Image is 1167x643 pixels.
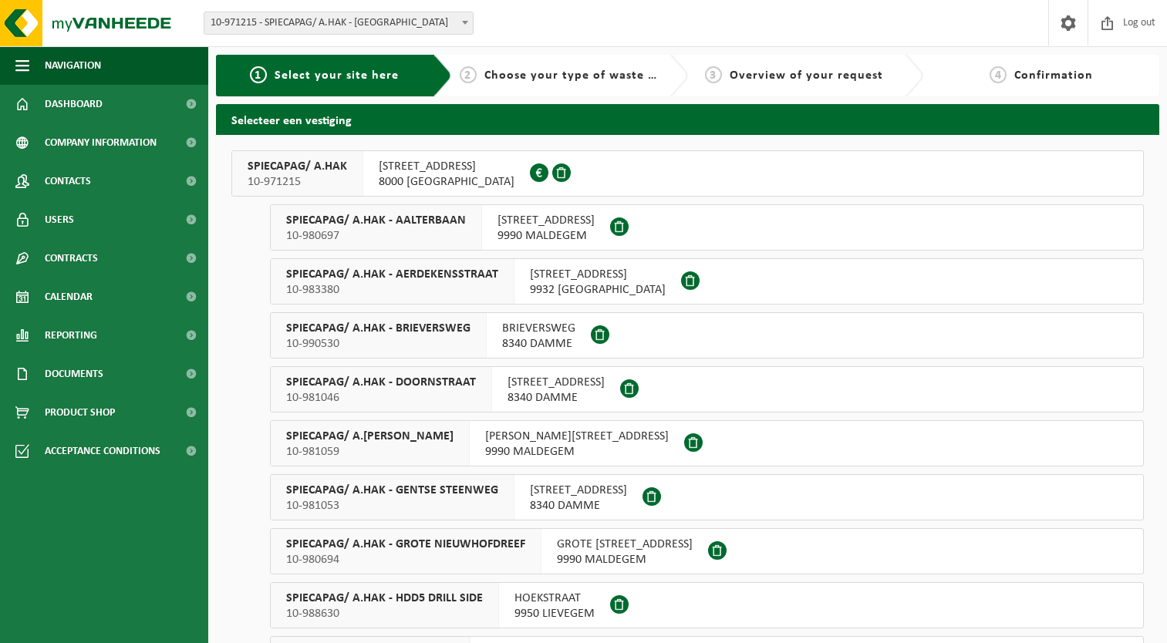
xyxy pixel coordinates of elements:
[514,591,595,606] span: HOEKSTRAAT
[286,336,471,352] span: 10-990530
[530,483,627,498] span: [STREET_ADDRESS]
[286,552,525,567] span: 10-980694
[204,12,474,35] span: 10-971215 - SPIECAPAG/ A.HAK - BRUGGE
[286,375,476,390] span: SPIECAPAG/ A.HAK - DOORNSTRAAT
[45,278,93,316] span: Calendar
[270,258,1144,305] button: SPIECAPAG/ A.HAK - AERDEKENSSTRAAT 10-983380 [STREET_ADDRESS]9932 [GEOGRAPHIC_DATA]
[497,228,595,244] span: 9990 MALDEGEM
[502,321,575,336] span: BRIEVERSWEG
[45,162,91,200] span: Contacts
[270,366,1144,412] button: SPIECAPAG/ A.HAK - DOORNSTRAAT 10-981046 [STREET_ADDRESS]8340 DAMME
[248,159,347,174] span: SPIECAPAG/ A.HAK
[286,444,454,460] span: 10-981059
[286,213,466,228] span: SPIECAPAG/ A.HAK - AALTERBAAN
[557,552,693,567] span: 9990 MALDEGEM
[286,282,498,298] span: 10-983380
[530,498,627,513] span: 8340 DAMME
[508,390,605,406] span: 8340 DAMME
[286,267,498,282] span: SPIECAPAG/ A.HAK - AERDEKENSSTRAAT
[460,66,477,83] span: 2
[270,312,1144,359] button: SPIECAPAG/ A.HAK - BRIEVERSWEG 10-990530 BRIEVERSWEG8340 DAMME
[379,174,514,190] span: 8000 [GEOGRAPHIC_DATA]
[497,213,595,228] span: [STREET_ADDRESS]
[990,66,1007,83] span: 4
[286,390,476,406] span: 10-981046
[379,159,514,174] span: [STREET_ADDRESS]
[286,498,498,513] span: 10-981053
[286,483,498,498] span: SPIECAPAG/ A.HAK - GENTSE STEENWEG
[248,174,347,190] span: 10-971215
[45,46,101,85] span: Navigation
[231,150,1144,197] button: SPIECAPAG/ A.HAK 10-971215 [STREET_ADDRESS]8000 [GEOGRAPHIC_DATA]
[514,606,595,621] span: 9950 LIEVEGEM
[286,429,454,444] span: SPIECAPAG/ A.[PERSON_NAME]
[286,321,471,336] span: SPIECAPAG/ A.HAK - BRIEVERSWEG
[557,537,693,552] span: GROTE [STREET_ADDRESS]
[45,123,157,162] span: Company information
[705,66,722,83] span: 3
[286,228,466,244] span: 10-980697
[45,316,97,355] span: Reporting
[286,606,483,621] span: 10-988630
[45,393,115,432] span: Product Shop
[45,200,74,239] span: Users
[45,239,98,278] span: Contracts
[485,429,669,444] span: [PERSON_NAME][STREET_ADDRESS]
[530,282,666,298] span: 9932 [GEOGRAPHIC_DATA]
[270,528,1144,574] button: SPIECAPAG/ A.HAK - GROTE NIEUWHOFDREEF 10-980694 GROTE [STREET_ADDRESS]9990 MALDEGEM
[204,12,473,34] span: 10-971215 - SPIECAPAG/ A.HAK - BRUGGE
[484,69,728,82] span: Choose your type of waste and recipient
[270,474,1144,520] button: SPIECAPAG/ A.HAK - GENTSE STEENWEG 10-981053 [STREET_ADDRESS]8340 DAMME
[530,267,666,282] span: [STREET_ADDRESS]
[270,582,1144,628] button: SPIECAPAG/ A.HAK - HDD5 DRILL SIDE 10-988630 HOEKSTRAAT9950 LIEVEGEM
[508,375,605,390] span: [STREET_ADDRESS]
[45,355,103,393] span: Documents
[275,69,399,82] span: Select your site here
[216,104,1159,134] h2: Selecteer een vestiging
[270,204,1144,251] button: SPIECAPAG/ A.HAK - AALTERBAAN 10-980697 [STREET_ADDRESS]9990 MALDEGEM
[485,444,669,460] span: 9990 MALDEGEM
[286,591,483,606] span: SPIECAPAG/ A.HAK - HDD5 DRILL SIDE
[286,537,525,552] span: SPIECAPAG/ A.HAK - GROTE NIEUWHOFDREEF
[1014,69,1093,82] span: Confirmation
[45,85,103,123] span: Dashboard
[730,69,883,82] span: Overview of your request
[502,336,575,352] span: 8340 DAMME
[270,420,1144,466] button: SPIECAPAG/ A.[PERSON_NAME] 10-981059 [PERSON_NAME][STREET_ADDRESS]9990 MALDEGEM
[45,432,160,470] span: Acceptance conditions
[250,66,267,83] span: 1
